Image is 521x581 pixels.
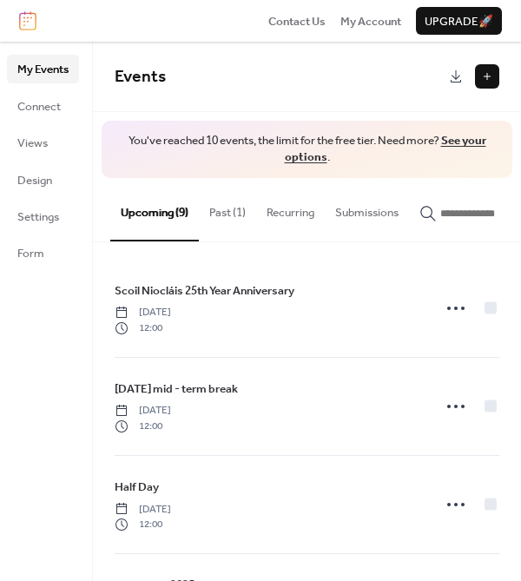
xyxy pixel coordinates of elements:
[17,245,44,262] span: Form
[17,61,69,78] span: My Events
[7,166,79,194] a: Design
[340,12,401,30] a: My Account
[115,61,166,93] span: Events
[115,380,238,399] a: [DATE] mid - term break
[17,172,52,189] span: Design
[115,419,171,434] span: 12:00
[17,98,61,116] span: Connect
[199,178,256,239] button: Past (1)
[115,305,171,320] span: [DATE]
[115,380,238,398] span: [DATE] mid - term break
[268,12,326,30] a: Contact Us
[110,178,199,241] button: Upcoming (9)
[7,129,79,156] a: Views
[119,133,495,166] span: You've reached 10 events, the limit for the free tier. Need more? .
[7,55,79,83] a: My Events
[7,239,79,267] a: Form
[7,92,79,120] a: Connect
[17,208,59,226] span: Settings
[325,178,409,239] button: Submissions
[425,13,493,30] span: Upgrade 🚀
[115,517,171,532] span: 12:00
[115,320,171,336] span: 12:00
[115,478,159,497] a: Half Day
[340,13,401,30] span: My Account
[115,281,294,300] a: Scoil Niocláis 25th Year Anniversary
[115,479,159,496] span: Half Day
[268,13,326,30] span: Contact Us
[19,11,36,30] img: logo
[416,7,502,35] button: Upgrade🚀
[115,403,171,419] span: [DATE]
[285,129,486,168] a: See your options
[115,282,294,300] span: Scoil Niocláis 25th Year Anniversary
[115,502,171,518] span: [DATE]
[17,135,48,152] span: Views
[7,202,79,230] a: Settings
[256,178,325,239] button: Recurring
